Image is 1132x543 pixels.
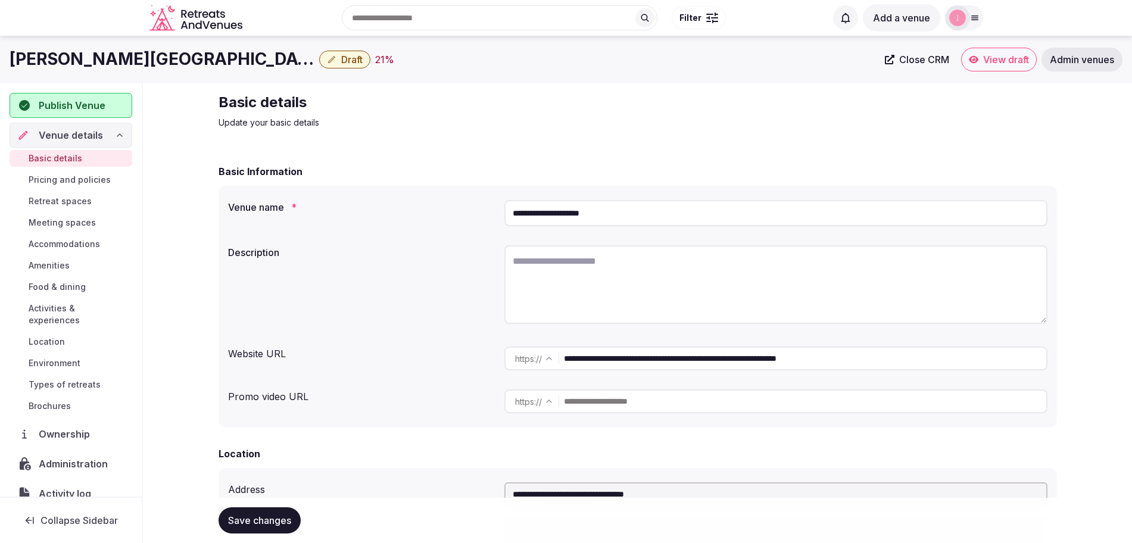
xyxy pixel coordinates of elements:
span: Environment [29,357,80,369]
img: jen-7867 [949,10,966,26]
a: Accommodations [10,236,132,252]
span: Close CRM [899,54,949,65]
div: Address [228,478,495,497]
a: Meeting spaces [10,214,132,231]
a: Environment [10,355,132,372]
span: Administration [39,457,113,471]
button: 21% [375,52,394,67]
svg: Retreats and Venues company logo [149,5,245,32]
label: Venue name [228,202,495,212]
span: Types of retreats [29,379,101,391]
button: Save changes [219,507,301,533]
a: Location [10,333,132,350]
span: Pricing and policies [29,174,111,186]
a: Visit the homepage [149,5,245,32]
div: Website URL [228,342,495,361]
span: View draft [983,54,1029,65]
a: Food & dining [10,279,132,295]
label: Description [228,248,495,257]
span: Filter [679,12,701,24]
h2: Basic Information [219,164,303,179]
a: Amenities [10,257,132,274]
h1: [PERSON_NAME][GEOGRAPHIC_DATA] [10,48,314,71]
button: Filter [672,7,726,29]
div: Promo video URL [228,385,495,404]
span: Activity log [39,486,96,501]
span: Accommodations [29,238,100,250]
a: Add a venue [863,12,940,24]
a: View draft [961,48,1037,71]
a: Activities & experiences [10,300,132,329]
span: Save changes [228,514,291,526]
span: Amenities [29,260,70,271]
a: Activity log [10,481,132,506]
span: Ownership [39,427,95,441]
span: Food & dining [29,281,86,293]
span: Publish Venue [39,98,105,113]
span: Admin venues [1050,54,1114,65]
button: Collapse Sidebar [10,507,132,533]
h2: Basic details [219,93,619,112]
span: Collapse Sidebar [40,514,118,526]
span: Basic details [29,152,82,164]
a: Ownership [10,422,132,447]
a: Brochures [10,398,132,414]
a: Administration [10,451,132,476]
button: Publish Venue [10,93,132,118]
a: Types of retreats [10,376,132,393]
a: Close CRM [878,48,956,71]
span: Retreat spaces [29,195,92,207]
a: Basic details [10,150,132,167]
div: 21 % [375,52,394,67]
a: Pricing and policies [10,171,132,188]
span: Brochures [29,400,71,412]
span: Venue details [39,128,103,142]
span: Location [29,336,65,348]
button: Draft [319,51,370,68]
p: Update your basic details [219,117,619,129]
h2: Location [219,447,260,461]
span: Draft [341,54,363,65]
span: Activities & experiences [29,302,127,326]
a: Admin venues [1041,48,1122,71]
button: Add a venue [863,4,940,32]
span: Meeting spaces [29,217,96,229]
a: Retreat spaces [10,193,132,210]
